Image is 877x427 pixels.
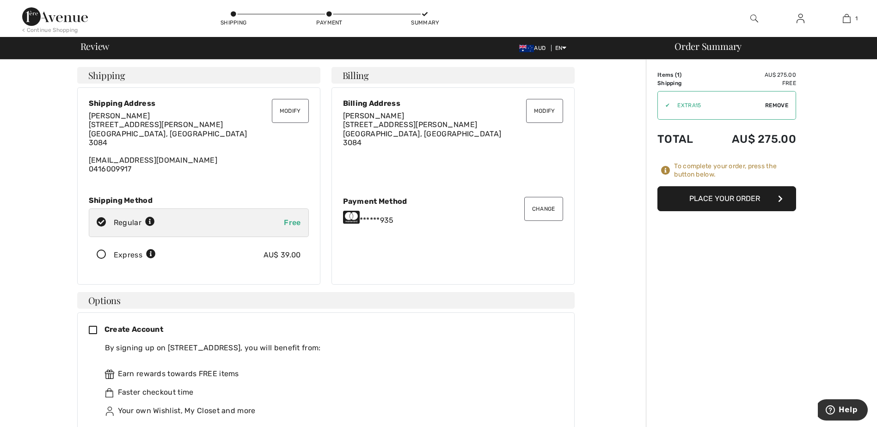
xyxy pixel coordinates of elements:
[343,99,563,108] div: Billing Address
[264,250,301,261] div: AU$ 39.00
[220,18,247,27] div: Shipping
[707,79,796,87] td: Free
[343,197,563,206] div: Payment Method
[114,250,156,261] div: Express
[105,405,556,416] div: Your own Wishlist, My Closet and more
[89,111,150,120] span: [PERSON_NAME]
[707,123,796,155] td: AU$ 275.00
[105,368,556,379] div: Earn rewards towards FREE items
[519,45,534,52] img: Australian Dollar
[343,71,369,80] span: Billing
[658,101,670,110] div: ✔
[670,91,765,119] input: Promo code
[818,399,868,422] iframe: Opens a widget where you can find more information
[707,71,796,79] td: AU$ 275.00
[789,13,812,24] a: Sign In
[663,42,871,51] div: Order Summary
[843,13,851,24] img: My Bag
[284,218,301,227] span: Free
[272,99,309,123] button: Modify
[824,13,869,24] a: 1
[411,18,439,27] div: Summary
[315,18,343,27] div: Payment
[105,370,114,379] img: rewards.svg
[105,407,114,416] img: ownWishlist.svg
[105,342,556,354] div: By signing up on [STREET_ADDRESS], you will benefit from:
[657,79,707,87] td: Shipping
[22,26,78,34] div: < Continue Shopping
[765,101,788,110] span: Remove
[750,13,758,24] img: search the website
[674,162,796,179] div: To complete your order, press the button below.
[22,7,88,26] img: 1ère Avenue
[797,13,804,24] img: My Info
[89,120,247,146] span: [STREET_ADDRESS][PERSON_NAME] [GEOGRAPHIC_DATA], [GEOGRAPHIC_DATA] 3084
[104,325,163,334] span: Create Account
[657,123,707,155] td: Total
[77,292,575,309] h4: Options
[524,197,563,221] button: Change
[855,14,858,23] span: 1
[343,120,502,146] span: [STREET_ADDRESS][PERSON_NAME] [GEOGRAPHIC_DATA], [GEOGRAPHIC_DATA] 3084
[343,111,405,120] span: [PERSON_NAME]
[519,45,549,51] span: AUD
[105,387,556,398] div: Faster checkout time
[677,72,680,78] span: 1
[555,45,567,51] span: EN
[657,71,707,79] td: Items ( )
[89,99,309,108] div: Shipping Address
[80,42,110,51] span: Review
[526,99,563,123] button: Modify
[89,196,309,205] div: Shipping Method
[105,388,114,397] img: faster.svg
[114,217,155,228] div: Regular
[88,71,125,80] span: Shipping
[657,186,796,211] button: Place Your Order
[89,111,309,173] div: [EMAIL_ADDRESS][DOMAIN_NAME] 0416009917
